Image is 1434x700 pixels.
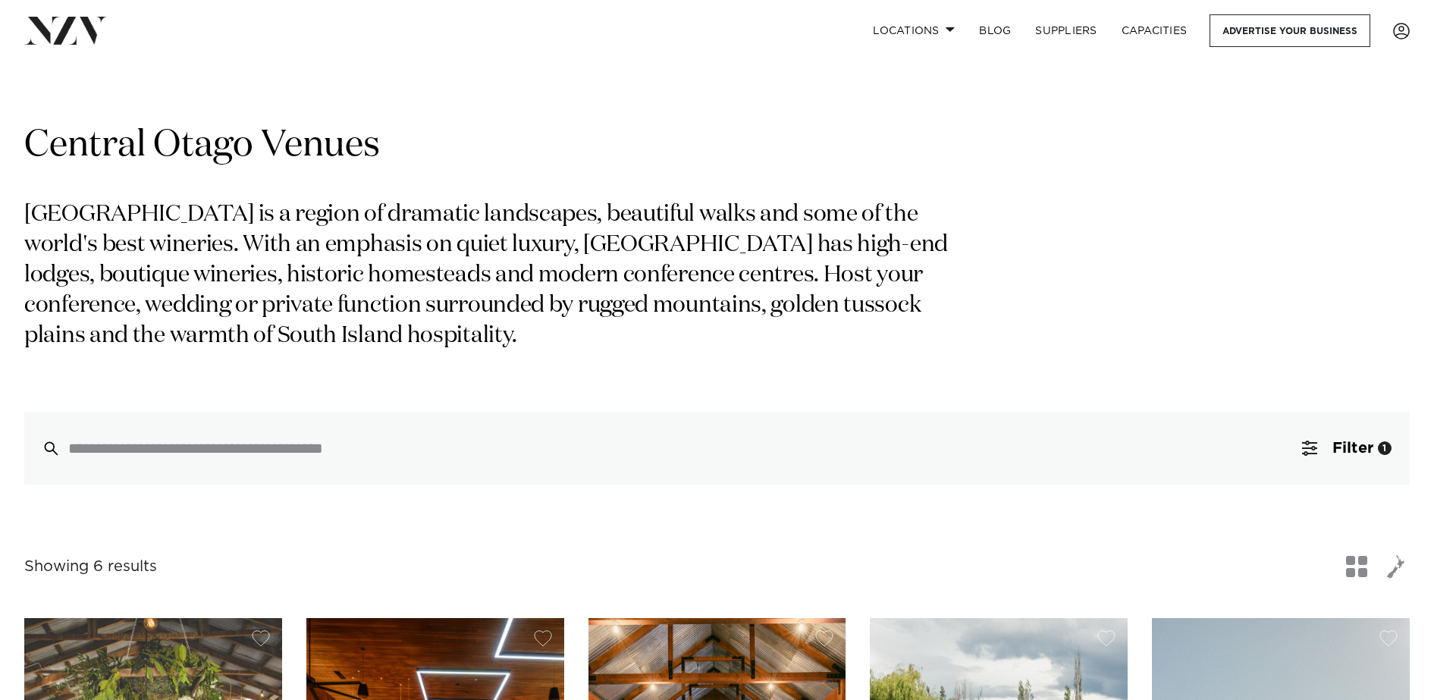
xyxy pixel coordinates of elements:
a: Advertise your business [1210,14,1370,47]
button: Filter1 [1284,412,1410,485]
a: Capacities [1109,14,1200,47]
h1: Central Otago Venues [24,122,1410,170]
p: [GEOGRAPHIC_DATA] is a region of dramatic landscapes, beautiful walks and some of the world's bes... [24,200,962,351]
div: Showing 6 results [24,555,157,579]
div: 1 [1378,441,1392,455]
a: BLOG [967,14,1023,47]
span: Filter [1332,441,1373,456]
a: SUPPLIERS [1023,14,1109,47]
img: nzv-logo.png [24,17,107,44]
a: Locations [861,14,967,47]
